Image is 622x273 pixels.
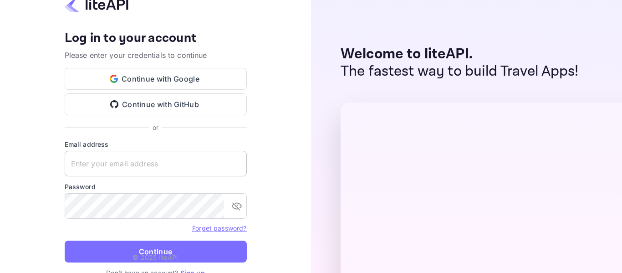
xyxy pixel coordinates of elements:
label: Password [65,182,247,191]
keeper-lock: Open Keeper Popup [229,158,240,169]
button: Continue [65,241,247,263]
p: Welcome to liteAPI. [341,46,579,63]
input: Enter your email address [65,151,247,176]
p: © 2025 liteAPI [133,252,178,262]
a: Forget password? [192,223,246,232]
button: toggle password visibility [228,197,246,215]
label: Email address [65,139,247,149]
p: The fastest way to build Travel Apps! [341,63,579,80]
a: Forget password? [192,224,246,232]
